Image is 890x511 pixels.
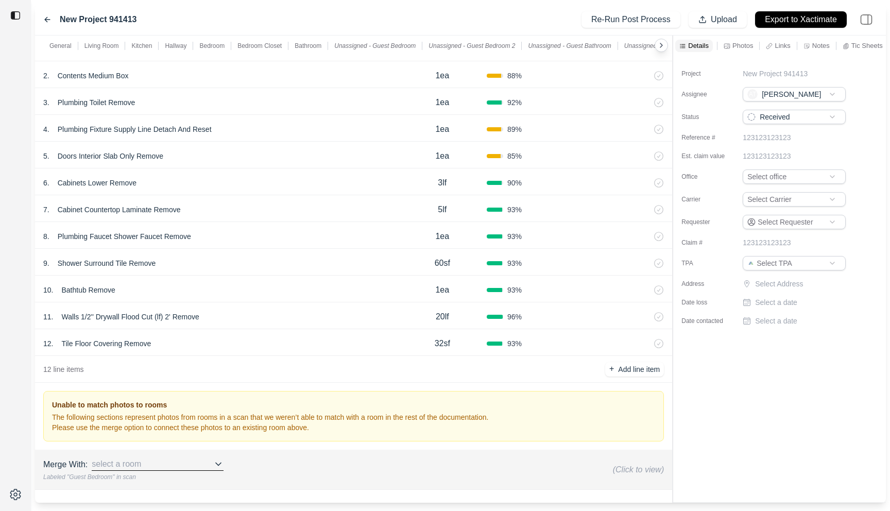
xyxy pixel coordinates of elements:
[681,70,733,78] label: Project
[43,285,53,295] p: 10 .
[43,458,88,471] div: Merge With:
[765,14,837,26] p: Export to Xactimate
[435,150,449,162] p: 1ea
[681,195,733,203] label: Carrier
[743,69,808,79] p: New Project 941413
[43,258,49,268] p: 9 .
[743,132,791,143] p: 123123123123
[199,42,225,50] p: Bedroom
[507,205,522,215] span: 93 %
[43,338,53,349] p: 12 .
[52,422,488,433] p: Please use the merge option to connect these photos to an existing room above.
[681,152,733,160] label: Est. claim value
[605,362,664,377] button: +Add line item
[624,42,712,50] p: Unassigned - Guest Bathroom 2
[681,90,733,98] label: Assignee
[507,151,522,161] span: 85 %
[295,42,321,50] p: Bathroom
[689,11,747,28] button: Upload
[688,41,709,50] p: Details
[507,285,522,295] span: 93 %
[435,96,449,109] p: 1ea
[775,41,790,50] p: Links
[681,317,733,325] label: Date contacted
[54,202,185,217] p: Cabinet Countertop Laminate Remove
[435,284,449,296] p: 1ea
[43,473,224,481] div: Labeled "Guest Bedroom" in scan
[43,312,53,322] p: 11 .
[681,259,733,267] label: TPA
[92,458,141,470] span: select a room
[681,218,733,226] label: Requester
[681,173,733,181] label: Office
[851,41,883,50] p: Tic Sheets
[237,42,282,50] p: Bedroom Closet
[609,363,614,375] p: +
[618,364,660,374] p: Add line item
[438,177,447,189] p: 3lf
[681,239,733,247] label: Claim #
[435,123,449,135] p: 1ea
[54,149,167,163] p: Doors Interior Slab Only Remove
[581,11,680,28] button: Re-Run Post Process
[507,97,522,108] span: 92 %
[43,231,49,242] p: 8 .
[43,71,49,81] p: 2 .
[165,42,186,50] p: Hallway
[43,97,49,108] p: 3 .
[613,464,664,476] div: (Click to view)
[57,336,155,351] p: Tile Floor Covering Remove
[755,316,797,326] p: Select a date
[755,297,797,308] p: Select a date
[435,257,450,269] p: 60sf
[49,42,72,50] p: General
[131,42,152,50] p: Kitchen
[507,71,522,81] span: 88 %
[334,42,416,50] p: Unassigned - Guest Bedroom
[436,311,449,323] p: 20lf
[438,203,447,216] p: 5lf
[10,10,21,21] img: toggle sidebar
[755,11,847,28] button: Export to Xactimate
[812,41,830,50] p: Notes
[60,13,136,26] label: New Project 941413
[507,258,522,268] span: 93 %
[507,231,522,242] span: 93 %
[57,310,203,324] p: Walls 1/2'' Drywall Flood Cut (lf) 2' Remove
[435,337,450,350] p: 32sf
[43,124,49,134] p: 4 .
[54,122,216,137] p: Plumbing Fixture Supply Line Detach And Reset
[43,178,49,188] p: 6 .
[54,176,141,190] p: Cabinets Lower Remove
[43,205,49,215] p: 7 .
[507,178,522,188] span: 90 %
[43,151,49,161] p: 5 .
[54,69,133,83] p: Contents Medium Box
[54,229,195,244] p: Plumbing Faucet Shower Faucet Remove
[507,338,522,349] span: 93 %
[43,364,84,374] p: 12 line items
[52,400,488,410] h3: Unable to match photos to rooms
[681,113,733,121] label: Status
[435,230,449,243] p: 1ea
[84,42,119,50] p: Living Room
[855,8,878,31] img: right-panel.svg
[755,279,848,289] p: Select Address
[591,14,671,26] p: Re-Run Post Process
[743,151,791,161] p: 123123123123
[528,42,611,50] p: Unassigned - Guest Bathroom
[429,42,515,50] p: Unassigned - Guest Bedroom 2
[732,41,753,50] p: Photos
[52,412,488,422] p: The following sections represent photos from rooms in a scan that we weren’t able to match with a...
[743,237,791,248] p: 123123123123
[681,133,733,142] label: Reference #
[507,312,522,322] span: 96 %
[57,283,119,297] p: Bathtub Remove
[507,124,522,134] span: 89 %
[681,280,733,288] label: Address
[54,95,140,110] p: Plumbing Toilet Remove
[435,70,449,82] p: 1ea
[54,256,160,270] p: Shower Surround Tile Remove
[711,14,737,26] p: Upload
[681,298,733,306] label: Date loss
